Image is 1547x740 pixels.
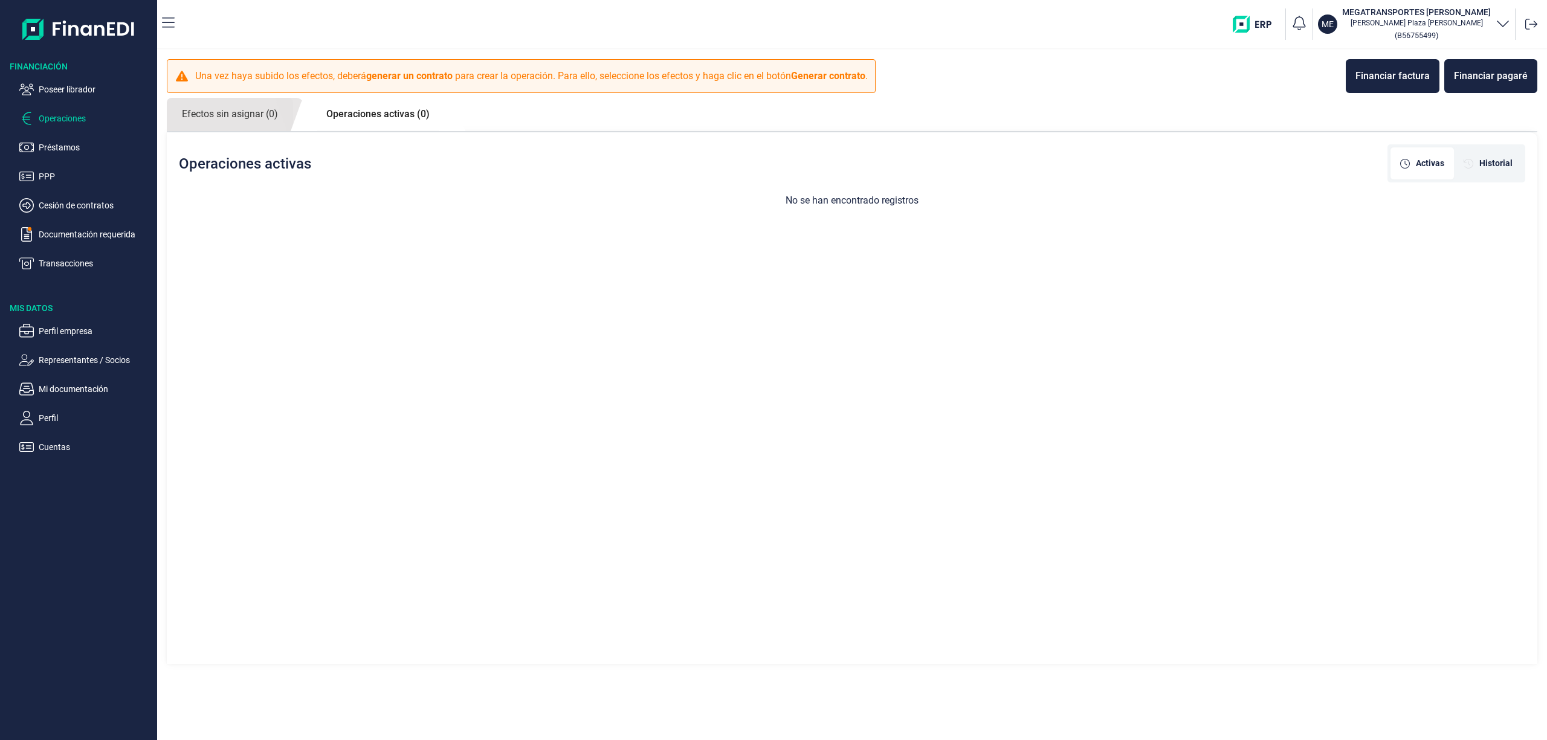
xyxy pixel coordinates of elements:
[1395,31,1438,40] small: Copiar cif
[19,353,152,367] button: Representantes / Socios
[19,111,152,126] button: Operaciones
[1318,6,1510,42] button: MEMEGATRANSPORTES [PERSON_NAME][PERSON_NAME] Plaza [PERSON_NAME](B56755499)
[39,227,152,242] p: Documentación requerida
[39,140,152,155] p: Préstamos
[1342,6,1491,18] h3: MEGATRANSPORTES [PERSON_NAME]
[1233,16,1281,33] img: erp
[39,411,152,425] p: Perfil
[366,70,453,82] b: generar un contrato
[1444,59,1537,93] button: Financiar pagaré
[39,440,152,454] p: Cuentas
[179,155,311,172] h2: Operaciones activas
[39,324,152,338] p: Perfil empresa
[19,198,152,213] button: Cesión de contratos
[167,98,293,131] a: Efectos sin asignar (0)
[1454,147,1522,179] div: [object Object]
[1390,147,1454,179] div: [object Object]
[19,227,152,242] button: Documentación requerida
[195,69,868,83] p: Una vez haya subido los efectos, deberá para crear la operación. Para ello, seleccione los efecto...
[1322,18,1334,30] p: ME
[19,411,152,425] button: Perfil
[19,382,152,396] button: Mi documentación
[39,382,152,396] p: Mi documentación
[19,82,152,97] button: Poseer librador
[791,70,865,82] b: Generar contrato
[39,82,152,97] p: Poseer librador
[39,111,152,126] p: Operaciones
[1342,18,1491,28] p: [PERSON_NAME] Plaza [PERSON_NAME]
[19,324,152,338] button: Perfil empresa
[167,195,1537,206] h3: No se han encontrado registros
[1416,157,1444,170] span: Activas
[22,10,135,48] img: Logo de aplicación
[1454,69,1528,83] div: Financiar pagaré
[1355,69,1430,83] div: Financiar factura
[19,169,152,184] button: PPP
[39,198,152,213] p: Cesión de contratos
[39,353,152,367] p: Representantes / Socios
[19,440,152,454] button: Cuentas
[39,256,152,271] p: Transacciones
[311,98,445,130] a: Operaciones activas (0)
[19,256,152,271] button: Transacciones
[39,169,152,184] p: PPP
[1346,59,1439,93] button: Financiar factura
[1479,157,1513,170] span: Historial
[19,140,152,155] button: Préstamos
